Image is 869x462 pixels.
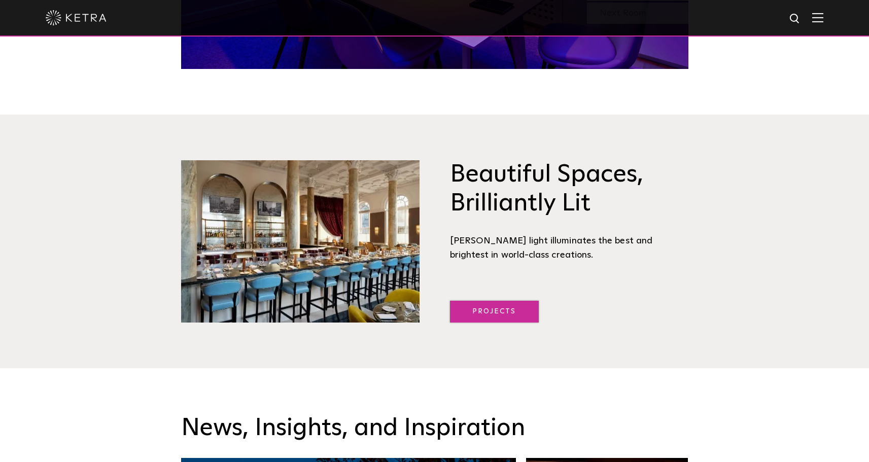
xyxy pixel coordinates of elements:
[450,301,539,323] a: Projects
[181,160,420,323] img: Brilliantly Lit@2x
[812,13,823,22] img: Hamburger%20Nav.svg
[789,13,802,25] img: search icon
[450,234,688,263] div: [PERSON_NAME] light illuminates the best and brightest in world-class creations.
[450,160,688,219] h3: Beautiful Spaces, Brilliantly Lit
[181,414,688,443] h3: News, Insights, and Inspiration
[46,10,107,25] img: ketra-logo-2019-white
